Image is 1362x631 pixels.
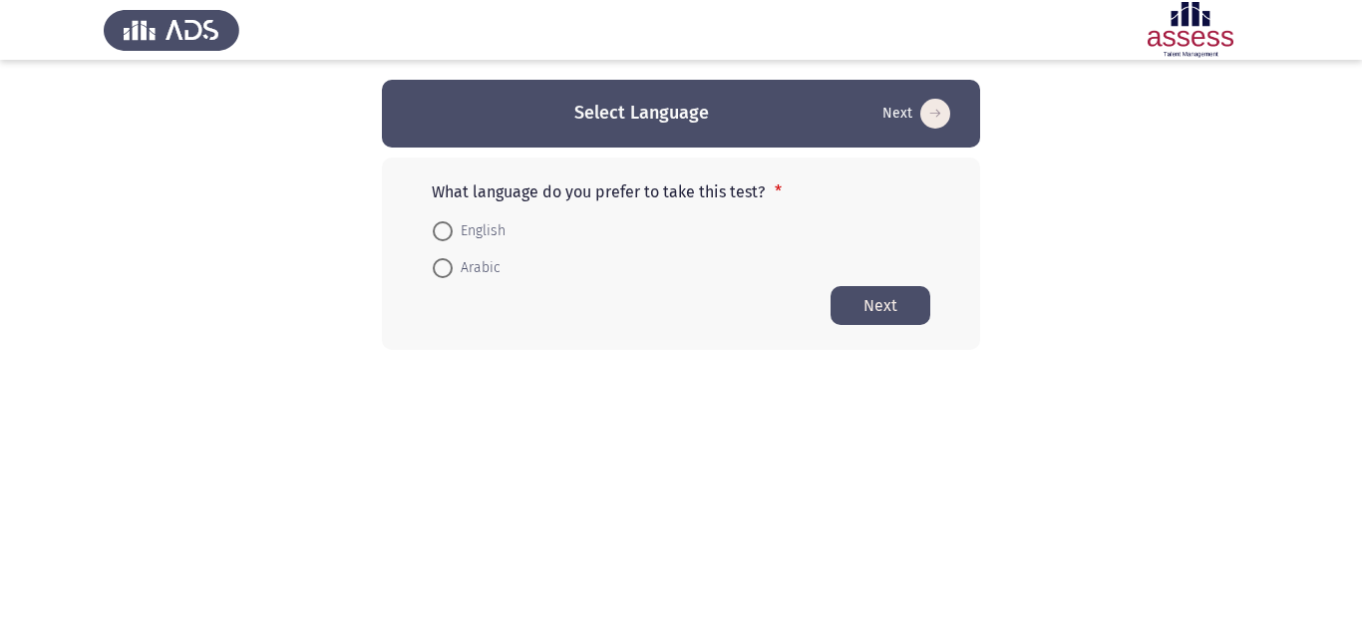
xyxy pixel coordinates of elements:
[574,101,709,126] h3: Select Language
[876,98,956,130] button: Start assessment
[432,182,930,201] p: What language do you prefer to take this test?
[831,286,930,325] button: Start assessment
[104,2,239,58] img: Assess Talent Management logo
[453,256,501,280] span: Arabic
[453,219,506,243] span: English
[1123,2,1258,58] img: Assessment logo of Development Assessment R1 (EN/AR)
